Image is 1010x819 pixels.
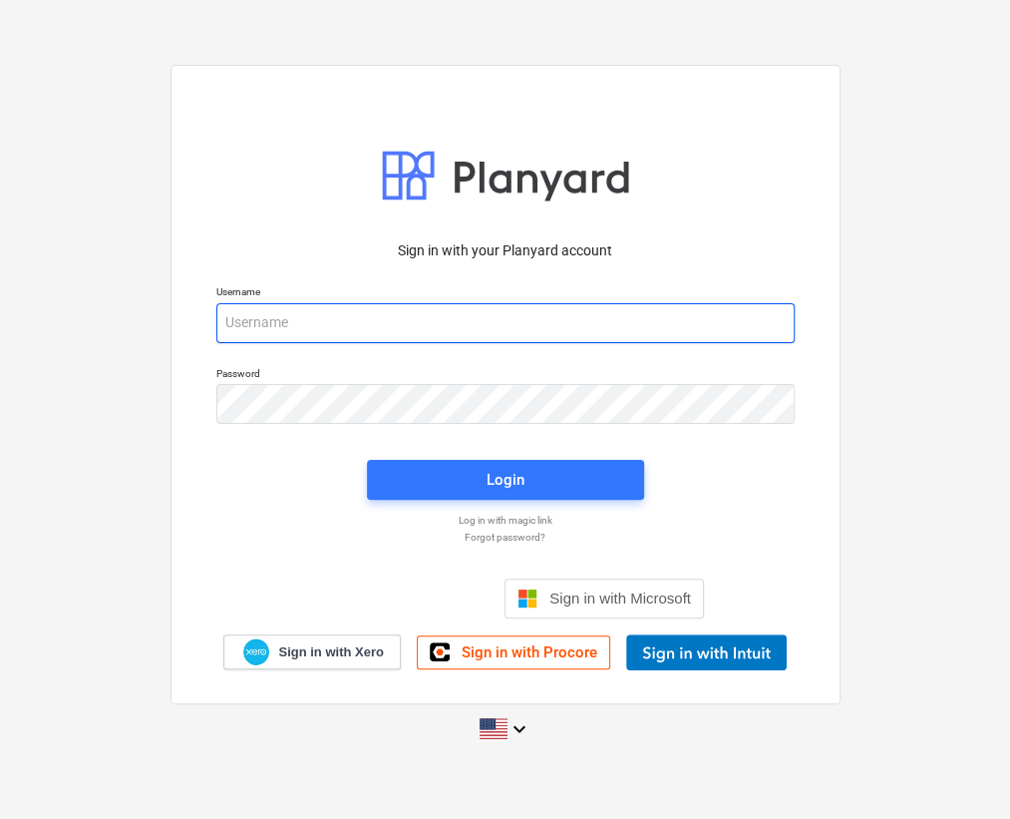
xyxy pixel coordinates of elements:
a: Sign in with Xero [223,634,401,669]
a: Log in with magic link [206,514,805,527]
p: Password [216,367,795,384]
button: Login [367,460,644,500]
iframe: Sign in with Google Button [296,577,499,620]
i: keyboard_arrow_down [507,717,531,741]
a: Forgot password? [206,531,805,544]
img: Xero logo [243,638,269,665]
input: Username [216,303,795,343]
a: Sign in with Procore [417,635,610,669]
span: Sign in with Xero [278,643,383,661]
div: Login [487,467,524,493]
p: Username [216,285,795,302]
img: Microsoft logo [517,589,537,609]
span: Sign in with Microsoft [549,590,691,607]
span: Sign in with Procore [462,643,597,661]
p: Sign in with your Planyard account [216,240,795,261]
